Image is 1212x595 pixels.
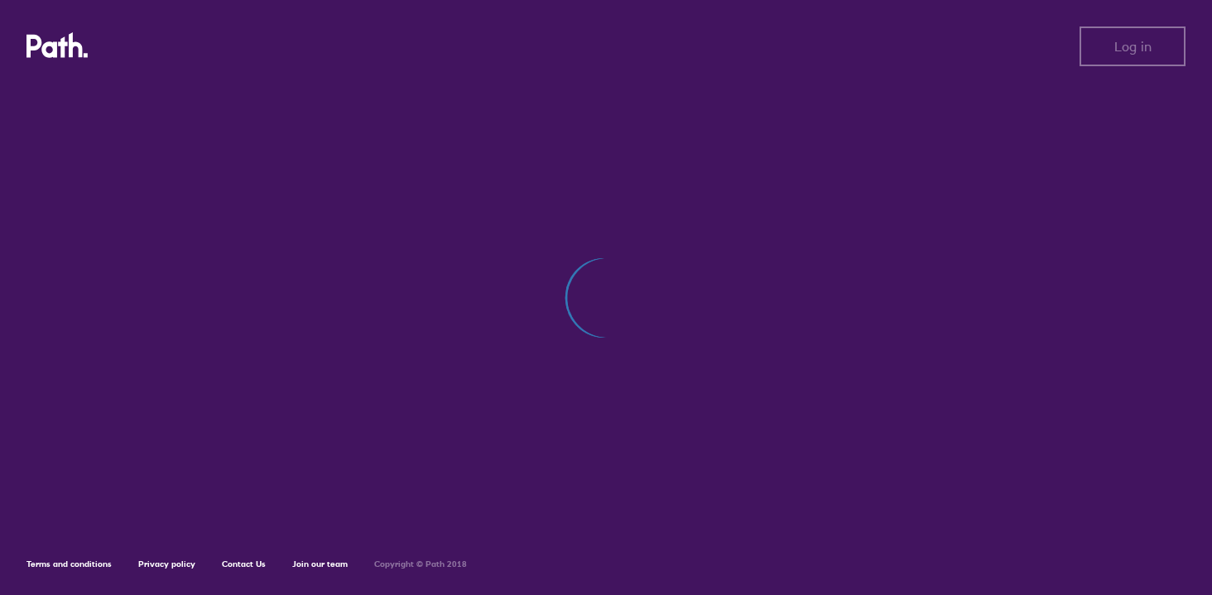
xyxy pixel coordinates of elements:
[374,559,467,569] h6: Copyright © Path 2018
[1080,26,1186,66] button: Log in
[292,559,348,569] a: Join our team
[26,559,112,569] a: Terms and conditions
[1114,39,1152,54] span: Log in
[138,559,195,569] a: Privacy policy
[222,559,266,569] a: Contact Us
